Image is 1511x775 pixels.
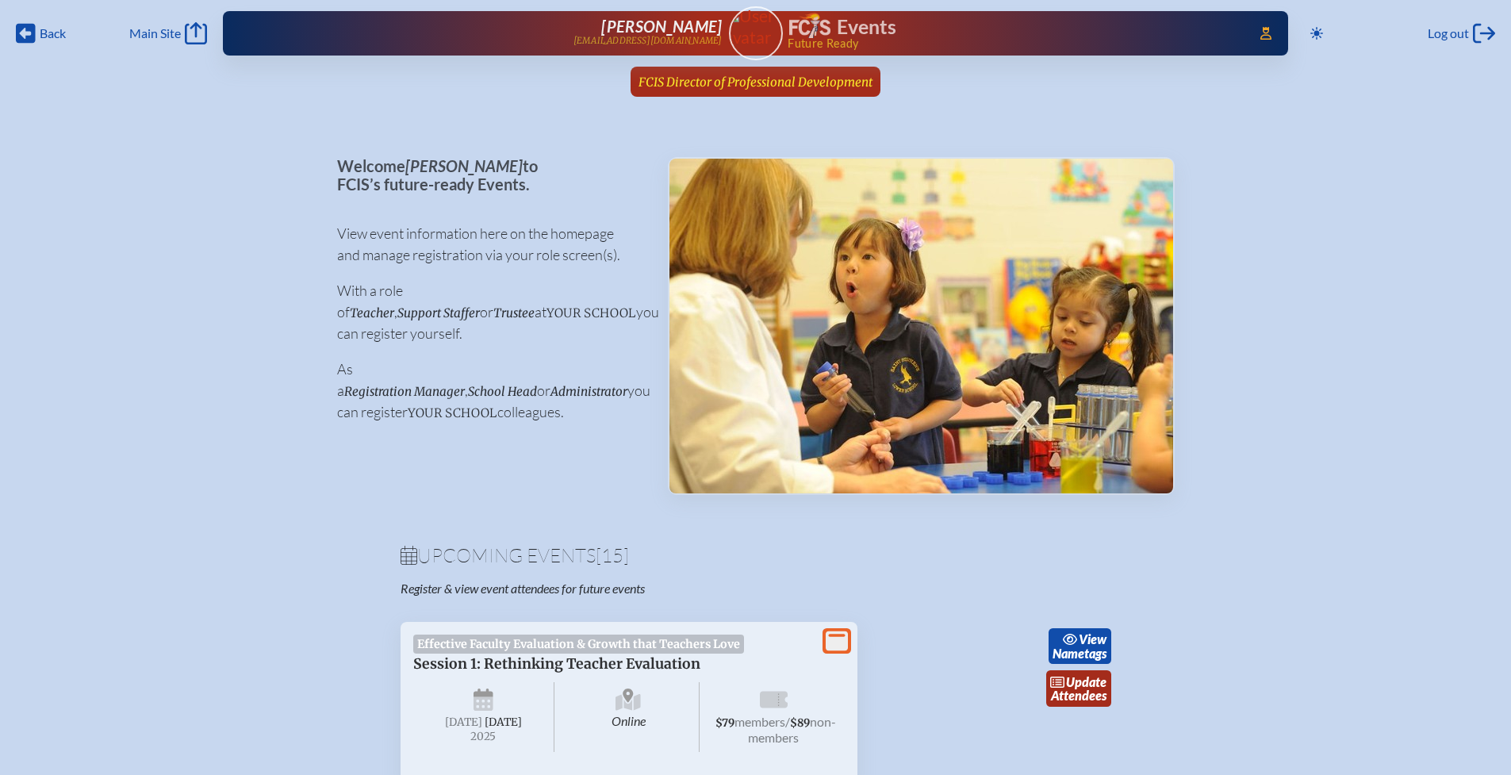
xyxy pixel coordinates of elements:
span: Effective Faculty Evaluation & Growth that Teachers Love [413,635,745,654]
span: non-members [748,714,836,745]
span: update [1066,674,1106,689]
span: [PERSON_NAME] [601,17,722,36]
span: Registration Manager [344,384,465,399]
span: Teacher [350,305,394,320]
span: [DATE] [485,716,522,729]
p: As a , or you can register colleagues. [337,359,642,423]
p: View event information here on the homepage and manage registration via your role screen(s). [337,223,642,266]
span: Online [558,682,700,752]
span: $79 [715,716,734,730]
span: your school [546,305,636,320]
img: User Avatar [722,6,789,48]
span: [PERSON_NAME] [405,156,523,175]
a: Main Site [129,22,207,44]
span: members [734,714,785,729]
span: Trustee [493,305,535,320]
span: FCIS Director of Professional Development [639,75,872,90]
span: 2025 [426,731,542,742]
span: Future Ready [788,38,1237,49]
a: User Avatar [729,6,783,60]
span: Support Staffer [397,305,480,320]
span: Main Site [129,25,181,41]
a: viewNametags [1049,628,1111,665]
span: your school [408,405,497,420]
a: [PERSON_NAME][EMAIL_ADDRESS][DOMAIN_NAME] [274,17,723,49]
a: updateAttendees [1046,670,1111,707]
span: view [1079,631,1106,646]
span: Administrator [550,384,627,399]
p: With a role of , or at you can register yourself. [337,280,642,344]
img: Events [669,159,1173,493]
span: [DATE] [445,716,482,729]
h1: Upcoming Events [401,546,1111,565]
p: Welcome to FCIS’s future-ready Events. [337,157,642,193]
span: / [785,714,790,729]
span: School Head [468,384,537,399]
a: FCIS Director of Professional Development [632,67,879,97]
span: $89 [790,716,810,730]
p: [EMAIL_ADDRESS][DOMAIN_NAME] [573,36,723,46]
span: Back [40,25,66,41]
p: Register & view event attendees for future events [401,581,819,597]
span: [15] [596,543,629,567]
span: Session 1: Rethinking Teacher Evaluation [413,655,700,673]
div: FCIS Events — Future ready [789,13,1238,49]
span: Log out [1428,25,1469,41]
